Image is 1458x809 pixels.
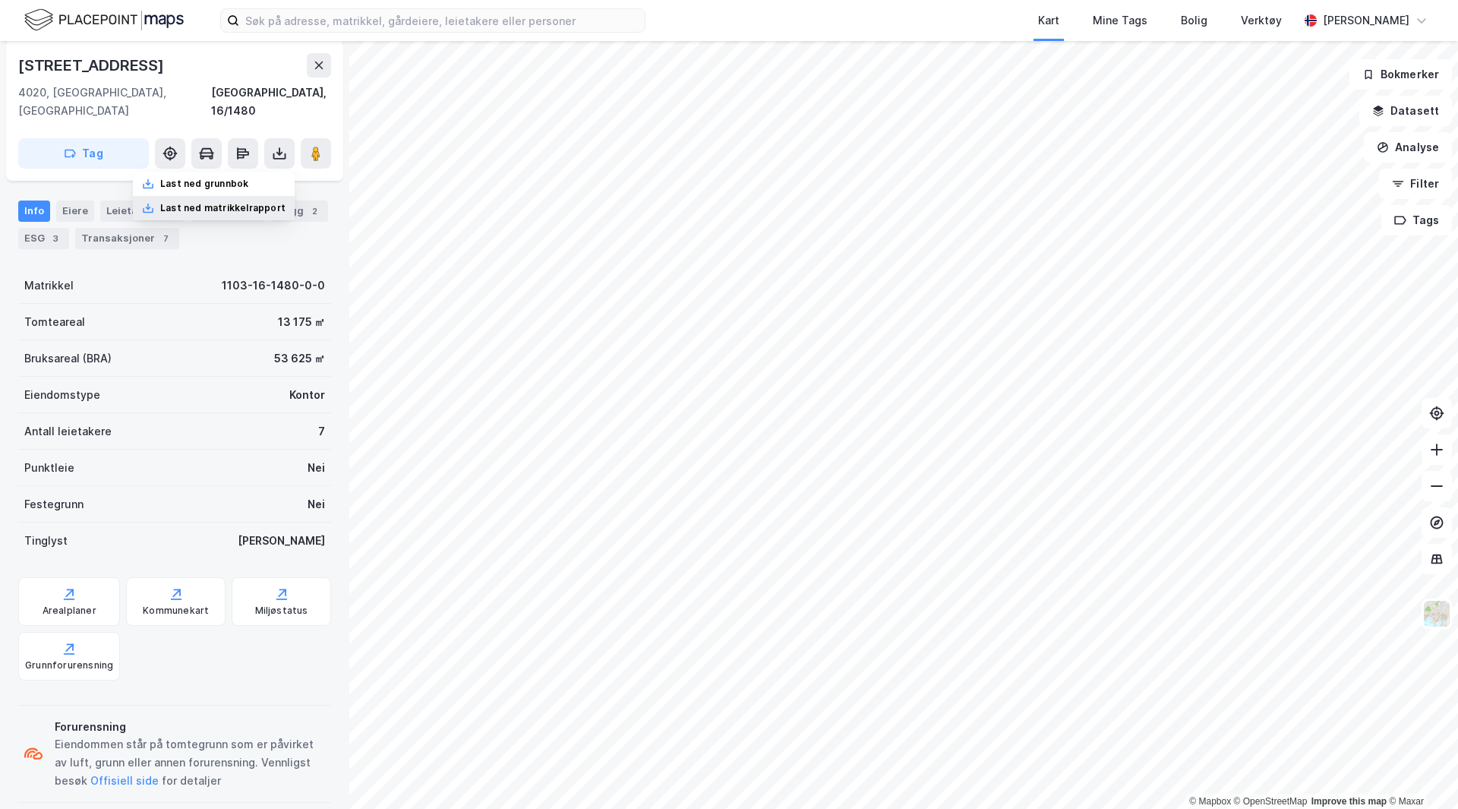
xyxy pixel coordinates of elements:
div: [STREET_ADDRESS] [18,53,167,77]
a: Mapbox [1189,796,1231,807]
input: Søk på adresse, matrikkel, gårdeiere, leietakere eller personer [239,9,645,32]
div: 1103-16-1480-0-0 [222,277,325,295]
div: Kart [1038,11,1059,30]
div: Transaksjoner [75,228,179,249]
div: Punktleie [24,459,74,477]
button: Tags [1381,205,1452,235]
div: Kontor [289,386,325,404]
img: logo.f888ab2527a4732fd821a326f86c7f29.svg [24,7,184,33]
div: [PERSON_NAME] [238,532,325,550]
div: [GEOGRAPHIC_DATA], 16/1480 [211,84,331,120]
div: Last ned matrikkelrapport [160,202,286,214]
button: Analyse [1364,132,1452,163]
div: Info [18,201,50,222]
div: ESG [18,228,69,249]
div: Mine Tags [1093,11,1147,30]
img: Z [1422,599,1451,628]
a: Improve this map [1311,796,1387,807]
div: Bygg [272,201,328,222]
div: 53 625 ㎡ [274,349,325,368]
div: 3 [48,231,63,246]
button: Bokmerker [1349,59,1452,90]
div: Forurensning [55,718,325,736]
div: Bruksareal (BRA) [24,349,112,368]
div: 4020, [GEOGRAPHIC_DATA], [GEOGRAPHIC_DATA] [18,84,211,120]
div: Festegrunn [24,495,84,514]
button: Datasett [1359,96,1452,126]
div: Kommunekart [143,605,209,617]
div: Grunnforurensning [25,659,113,672]
div: [PERSON_NAME] [1323,11,1409,30]
div: Tomteareal [24,313,85,331]
div: 13 175 ㎡ [278,313,325,331]
div: Eiere [56,201,94,222]
div: Nei [308,495,325,514]
div: Verktøy [1241,11,1282,30]
iframe: Chat Widget [1382,736,1458,809]
div: 7 [318,422,325,441]
div: Tinglyst [24,532,68,550]
div: Miljøstatus [255,605,308,617]
div: 2 [307,204,322,219]
div: Eiendommen står på tomtegrunn som er påvirket av luft, grunn eller annen forurensning. Vennligst ... [55,735,325,790]
div: 7 [158,231,173,246]
button: Filter [1379,169,1452,199]
div: Leietakere [100,201,185,222]
div: Arealplaner [43,605,96,617]
div: Matrikkel [24,277,74,295]
a: OpenStreetMap [1234,796,1308,807]
button: Tag [18,138,149,169]
div: Antall leietakere [24,422,112,441]
div: Nei [308,459,325,477]
div: Eiendomstype [24,386,100,404]
div: Last ned grunnbok [160,178,248,190]
div: Bolig [1181,11,1207,30]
